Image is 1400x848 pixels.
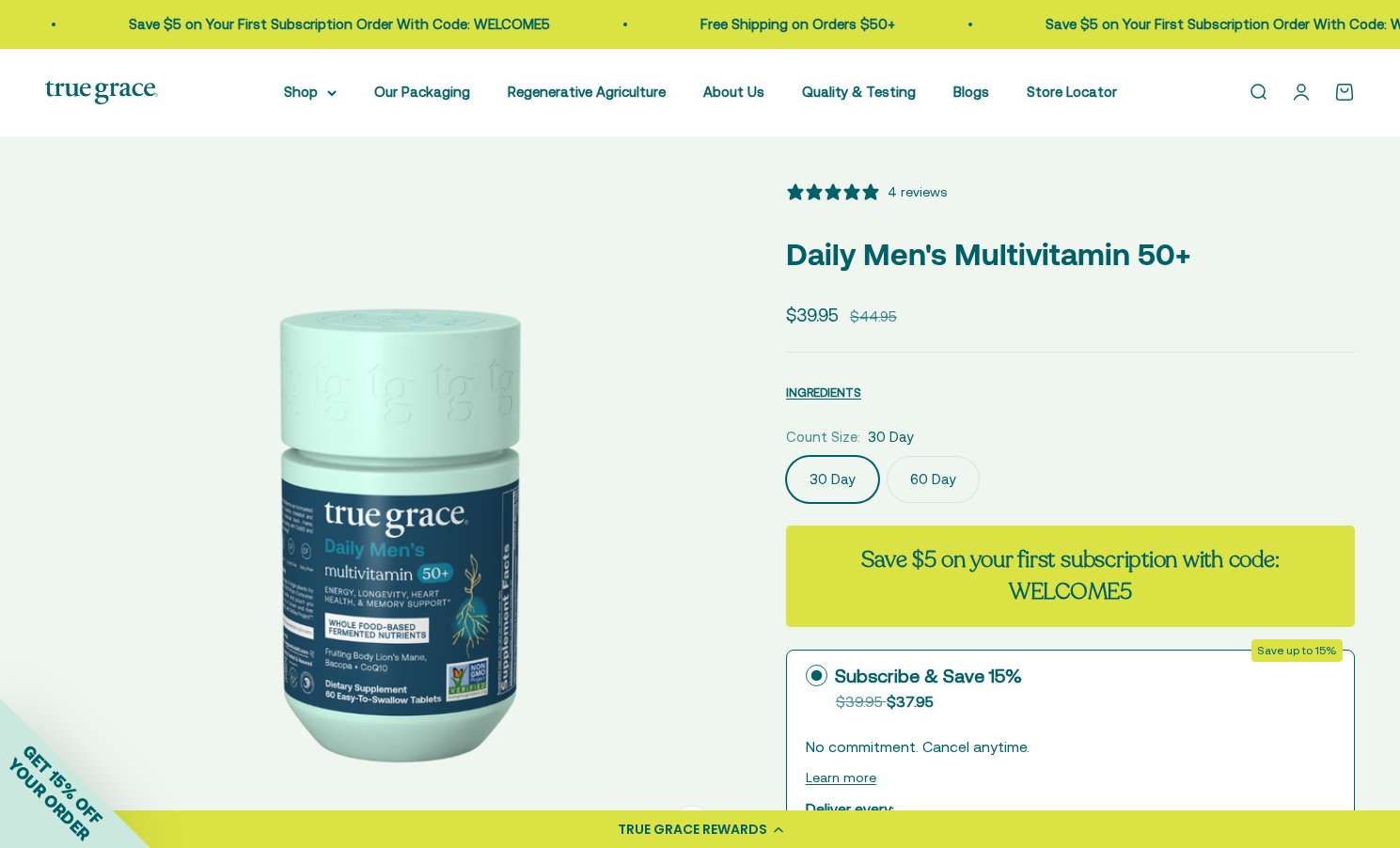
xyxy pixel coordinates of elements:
div: TRUE GRACE REWARDS [618,820,767,840]
compare-at-price: $44.95 [850,306,897,328]
a: Quality & Testing [802,84,916,100]
button: 5 stars, 4 ratings [786,181,947,202]
a: Blogs [953,84,989,100]
span: YOUR ORDER [4,754,94,844]
button: INGREDIENTS [786,381,861,403]
p: Daily Men's Multivitamin 50+ [786,230,1355,278]
span: 30 Day [868,426,914,448]
a: Store Locator [1027,84,1117,100]
strong: Save $5 on your first subscription with code: WELCOME5 [861,544,1279,607]
legend: Count Size: [786,426,860,448]
span: INGREDIENTS [786,385,861,400]
a: Regenerative Agriculture [508,84,666,100]
span: GET 15% OFF [19,741,106,828]
div: 4 reviews [888,181,947,202]
a: About Us [703,84,764,100]
a: Our Packaging [374,84,470,100]
sale-price: $39.95 [786,301,839,329]
summary: Shop [284,81,337,103]
p: Save $5 on Your First Subscription Order With Code: WELCOME5 [127,13,548,36]
a: Free Shipping on Orders $50+ [699,16,893,32]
